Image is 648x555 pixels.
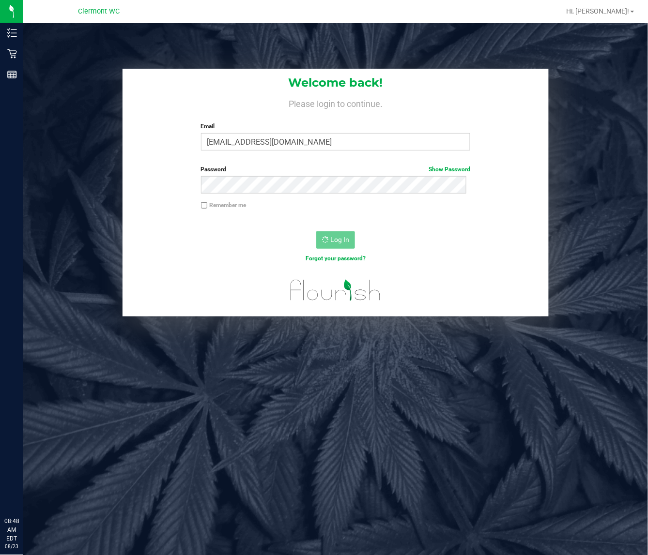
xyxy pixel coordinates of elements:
span: Password [201,166,227,173]
span: Clermont WC [78,7,120,15]
button: Log In [316,231,355,249]
inline-svg: Inventory [7,28,17,38]
p: 08/23 [4,543,19,551]
label: Email [201,122,471,131]
h4: Please login to continue. [123,97,549,108]
span: Hi, [PERSON_NAME]! [567,7,630,15]
a: Forgot your password? [306,255,366,262]
inline-svg: Reports [7,70,17,79]
a: Show Password [429,166,470,173]
h1: Welcome back! [123,76,549,89]
p: 08:48 AM EDT [4,517,19,543]
span: Log In [330,236,349,243]
inline-svg: Retail [7,49,17,59]
img: flourish_logo.svg [282,273,389,308]
input: Remember me [201,202,208,209]
label: Remember me [201,201,247,210]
